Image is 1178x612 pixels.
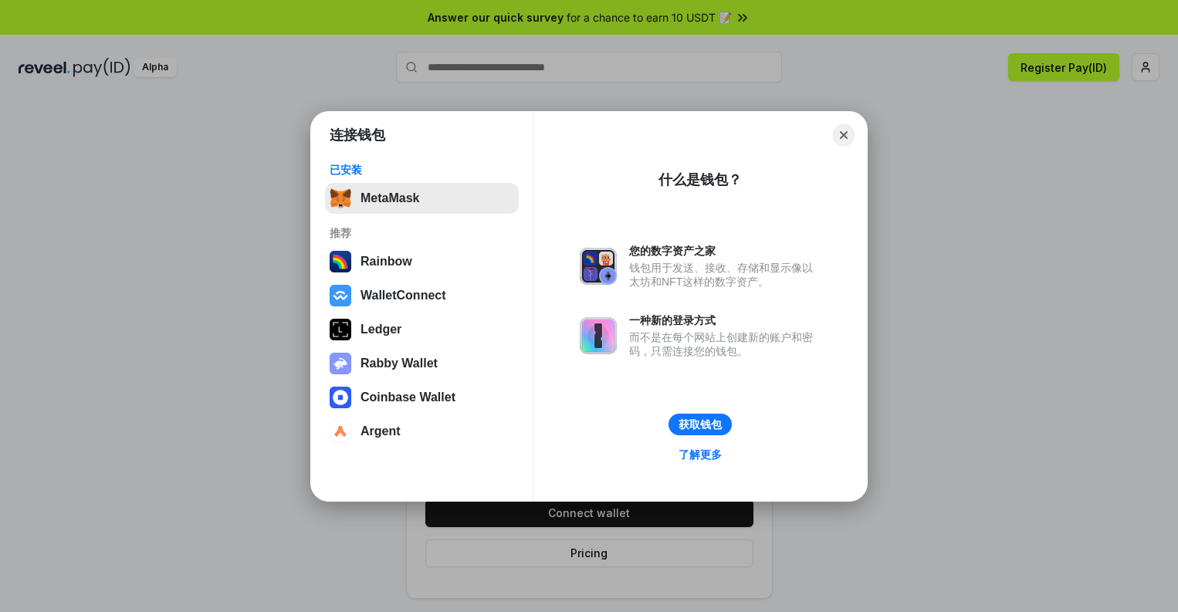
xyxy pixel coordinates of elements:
div: 了解更多 [679,448,722,462]
h1: 连接钱包 [330,126,385,144]
button: 获取钱包 [669,414,732,435]
img: svg+xml,%3Csvg%20width%3D%2228%22%20height%3D%2228%22%20viewBox%3D%220%200%2028%2028%22%20fill%3D... [330,285,351,306]
button: MetaMask [325,183,519,214]
button: Rabby Wallet [325,348,519,379]
div: Argent [361,424,401,438]
img: svg+xml,%3Csvg%20width%3D%2228%22%20height%3D%2228%22%20viewBox%3D%220%200%2028%2028%22%20fill%3D... [330,421,351,442]
img: svg+xml,%3Csvg%20width%3D%2228%22%20height%3D%2228%22%20viewBox%3D%220%200%2028%2028%22%20fill%3D... [330,387,351,408]
div: 钱包用于发送、接收、存储和显示像以太坊和NFT这样的数字资产。 [629,261,821,289]
img: svg+xml,%3Csvg%20xmlns%3D%22http%3A%2F%2Fwww.w3.org%2F2000%2Fsvg%22%20fill%3D%22none%22%20viewBox... [330,353,351,374]
img: svg+xml,%3Csvg%20fill%3D%22none%22%20height%3D%2233%22%20viewBox%3D%220%200%2035%2033%22%20width%... [330,188,351,209]
img: svg+xml,%3Csvg%20width%3D%22120%22%20height%3D%22120%22%20viewBox%3D%220%200%20120%20120%22%20fil... [330,251,351,272]
div: Coinbase Wallet [361,391,455,404]
div: 推荐 [330,226,514,240]
img: svg+xml,%3Csvg%20xmlns%3D%22http%3A%2F%2Fwww.w3.org%2F2000%2Fsvg%22%20width%3D%2228%22%20height%3... [330,319,351,340]
button: Argent [325,416,519,447]
div: 您的数字资产之家 [629,244,821,258]
div: Rabby Wallet [361,357,438,370]
button: Rainbow [325,246,519,277]
button: WalletConnect [325,280,519,311]
div: MetaMask [361,191,419,205]
div: WalletConnect [361,289,446,303]
div: 获取钱包 [679,418,722,431]
div: 一种新的登录方式 [629,313,821,327]
img: svg+xml,%3Csvg%20xmlns%3D%22http%3A%2F%2Fwww.w3.org%2F2000%2Fsvg%22%20fill%3D%22none%22%20viewBox... [580,317,617,354]
div: Ledger [361,323,401,336]
div: 已安装 [330,163,514,177]
a: 了解更多 [669,445,731,465]
div: 什么是钱包？ [658,171,742,189]
button: Ledger [325,314,519,345]
div: 而不是在每个网站上创建新的账户和密码，只需连接您的钱包。 [629,330,821,358]
button: Coinbase Wallet [325,382,519,413]
div: Rainbow [361,255,412,269]
button: Close [833,124,855,146]
img: svg+xml,%3Csvg%20xmlns%3D%22http%3A%2F%2Fwww.w3.org%2F2000%2Fsvg%22%20fill%3D%22none%22%20viewBox... [580,248,617,285]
